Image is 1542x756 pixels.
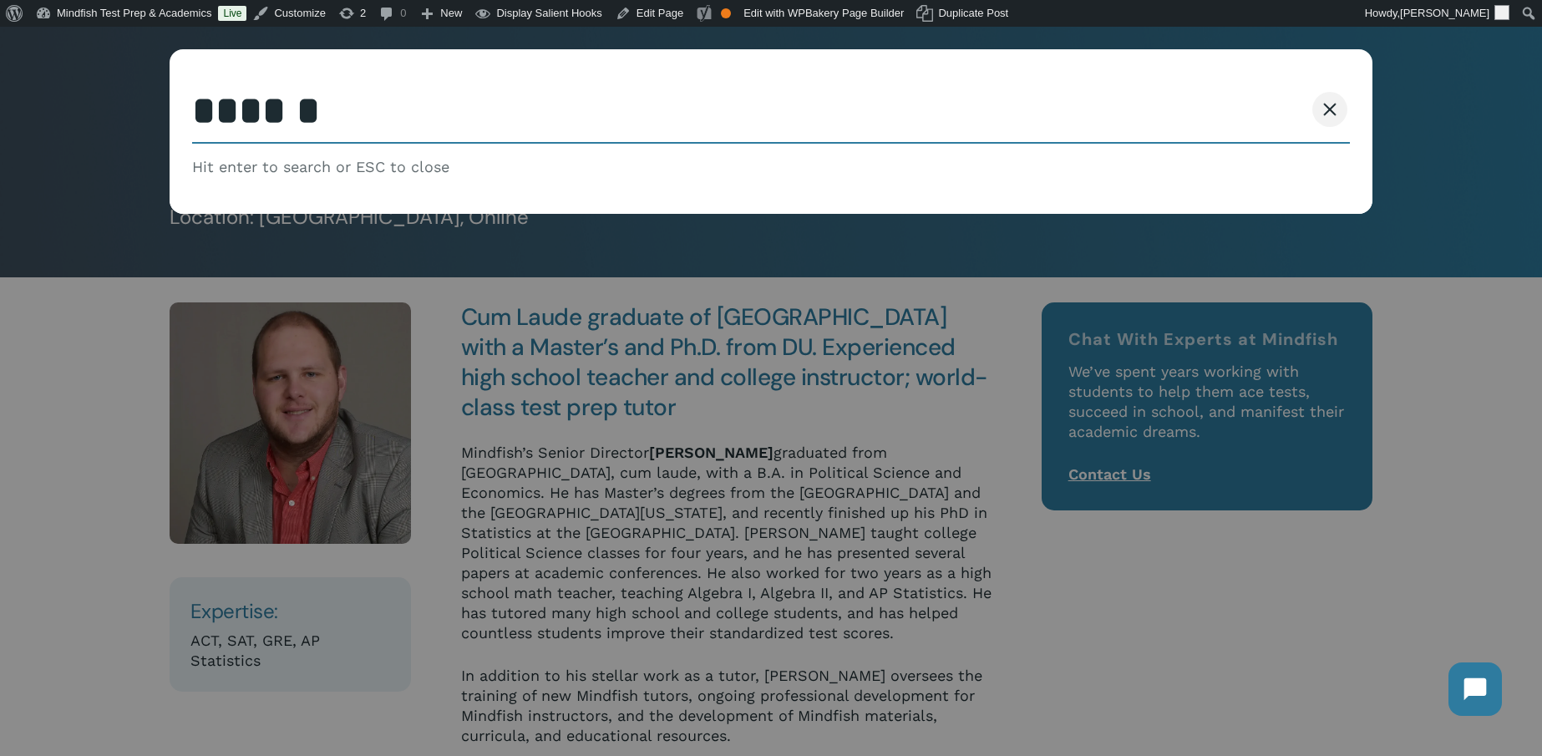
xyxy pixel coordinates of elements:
span: [PERSON_NAME] [1400,7,1489,19]
h4: Cum Laude graduate of [GEOGRAPHIC_DATA] with a Master’s and Ph.D. from DU. Experienced high schoo... [461,302,994,423]
p: We’ve spent years working with students to help them ace tests, succeed in school, and manifest t... [1068,362,1347,464]
a: Contact Us [1068,465,1151,483]
img: Mac Wetherbee Headshot 1 [170,302,411,544]
span: Hit enter to search or ESC to close [192,157,449,177]
p: ACT, SAT, GRE, AP Statistics [190,631,390,671]
p: Mindfish’s Senior Director graduated from [GEOGRAPHIC_DATA], cum laude, with a B.A. in Political ... [461,443,994,666]
span: Location: [GEOGRAPHIC_DATA], Online [170,204,529,230]
span: Expertise: [190,598,278,624]
strong: [PERSON_NAME] [649,444,774,461]
h4: Chat With Experts at Mindfish [1068,329,1347,349]
div: OK [721,8,731,18]
input: Search [192,80,1351,144]
iframe: Chatbot [1432,646,1519,733]
a: Live [218,6,246,21]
